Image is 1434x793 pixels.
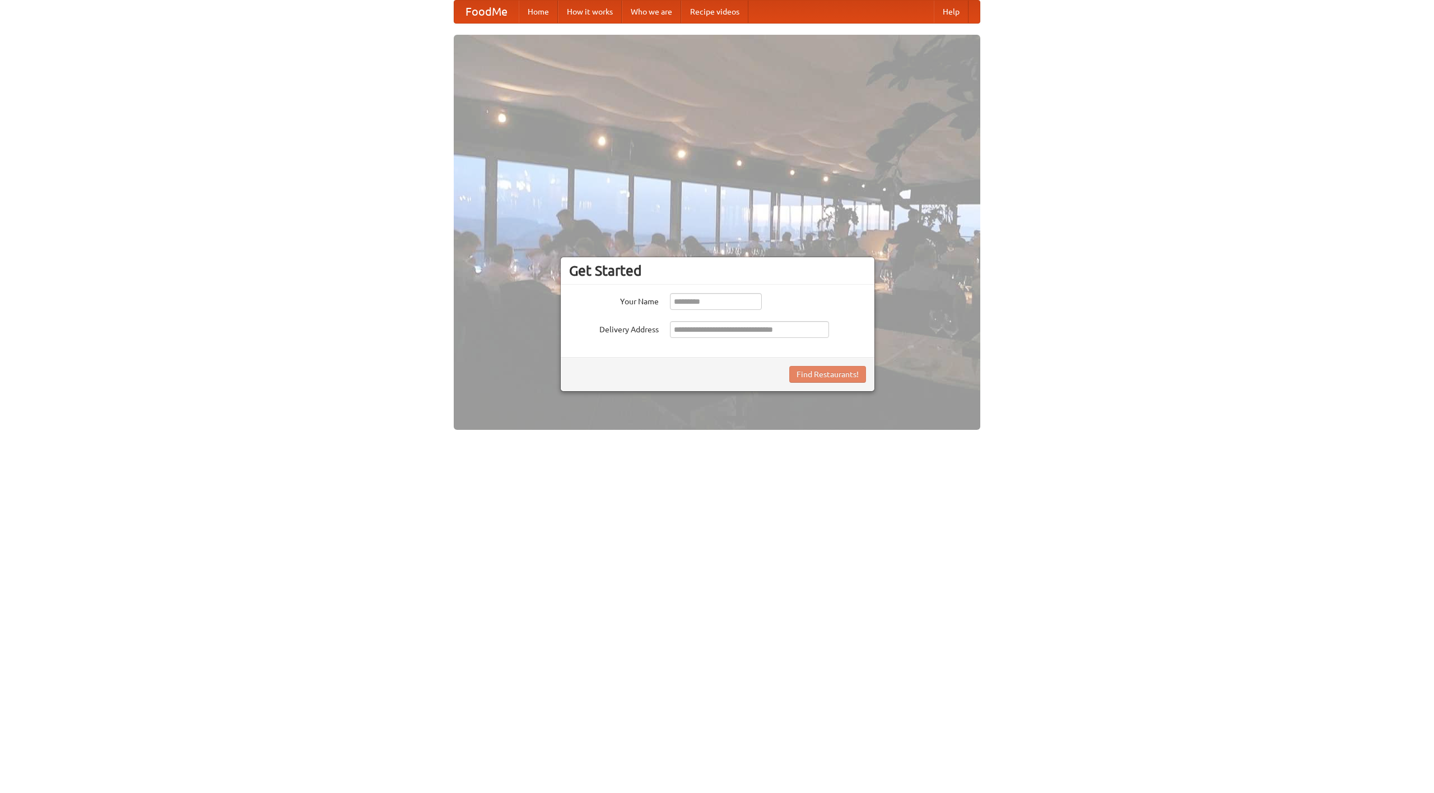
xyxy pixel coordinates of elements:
a: How it works [558,1,622,23]
a: Recipe videos [681,1,748,23]
label: Your Name [569,293,659,307]
a: Home [519,1,558,23]
a: Help [934,1,969,23]
button: Find Restaurants! [789,366,866,383]
a: Who we are [622,1,681,23]
a: FoodMe [454,1,519,23]
label: Delivery Address [569,321,659,335]
h3: Get Started [569,262,866,279]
